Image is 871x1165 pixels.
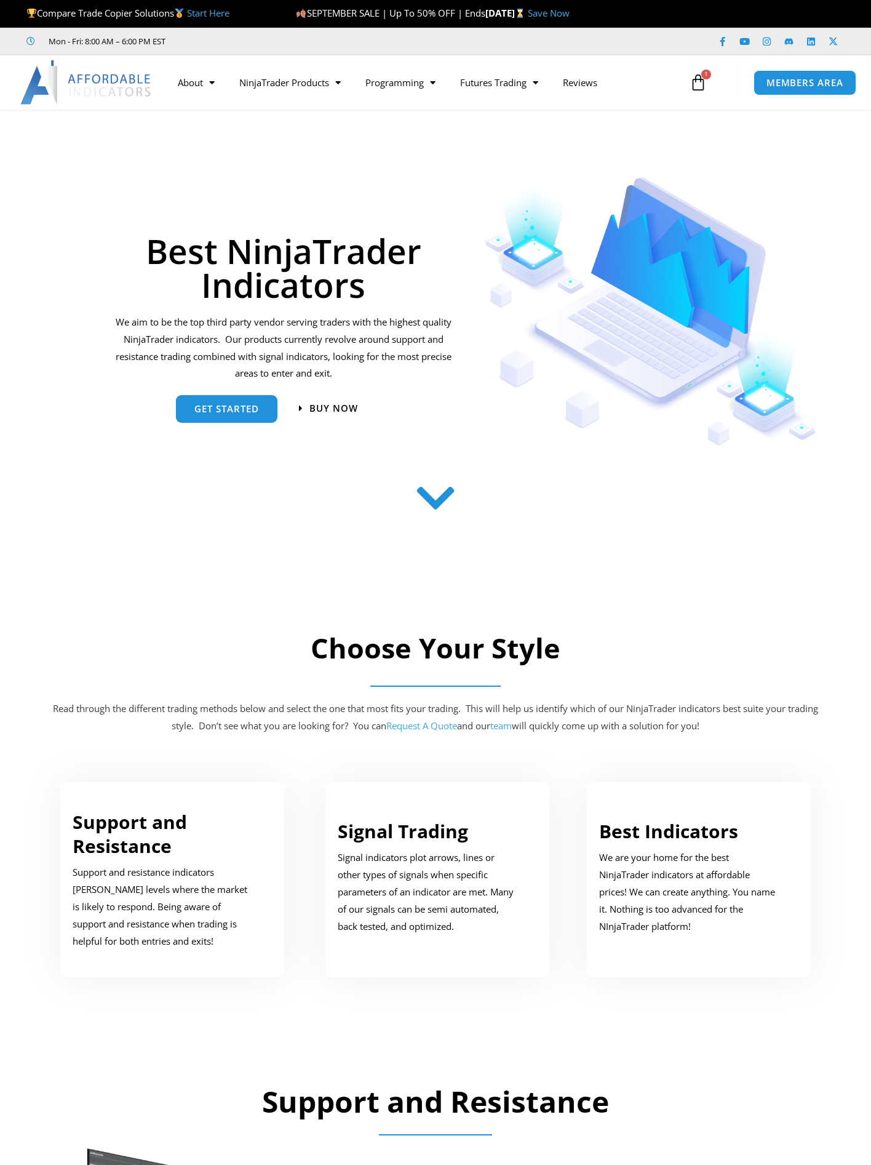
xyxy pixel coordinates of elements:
span: SEPTEMBER SALE | Up To 50% OFF | Ends [296,7,485,19]
p: We aim to be the top third party vendor serving traders with the highest quality NinjaTrader indi... [114,314,453,382]
a: get started [176,395,277,423]
strong: [DATE] [485,7,528,19]
a: team [490,719,512,732]
span: Mon - Fri: 8:00 AM – 6:00 PM EST [46,34,165,49]
h2: Choose Your Style [51,630,820,667]
img: 🏆 [27,9,36,18]
p: Read through the different trading methods below and select the one that most fits your trading. ... [51,700,820,735]
a: Save Now [528,7,570,19]
nav: Menu [165,68,680,97]
a: NinjaTrader Products [227,68,353,97]
a: MEMBERS AREA [754,70,856,95]
h2: Support and Resistance [57,1083,814,1121]
p: Signal indicators plot arrows, lines or other types of signals when specific parameters of an ind... [338,849,519,935]
span: Buy now [309,404,358,413]
a: Buy now [299,404,358,413]
a: Request A Quote [386,719,457,732]
a: Support and Resistance [73,809,187,859]
h1: Best NinjaTrader Indicators [114,234,453,302]
span: Compare Trade Copier Solutions [26,7,229,19]
img: LogoAI | Affordable Indicators – NinjaTrader [20,60,153,105]
a: About [165,68,227,97]
a: Programming [353,68,448,97]
p: We are your home for the best NinjaTrader indicators at affordable prices! We can create anything... [599,849,780,935]
span: get started [194,404,259,414]
a: 1 [671,65,725,100]
img: 🍂 [296,9,306,18]
a: Start Here [187,7,229,19]
span: MEMBERS AREA [766,78,843,87]
span: 1 [701,70,711,79]
p: Support and resistance indicators [PERSON_NAME] levels where the market is likely to respond. Bei... [73,864,253,950]
a: Best Indicators [599,819,738,844]
a: Futures Trading [448,68,551,97]
img: ⌛ [515,9,525,18]
iframe: Customer reviews powered by Trustpilot [183,35,367,47]
img: 🥇 [175,9,184,18]
a: Signal Trading [338,819,468,844]
a: Reviews [551,68,610,97]
img: Indicators 1 | Affordable Indicators – NinjaTrader [485,177,817,446]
